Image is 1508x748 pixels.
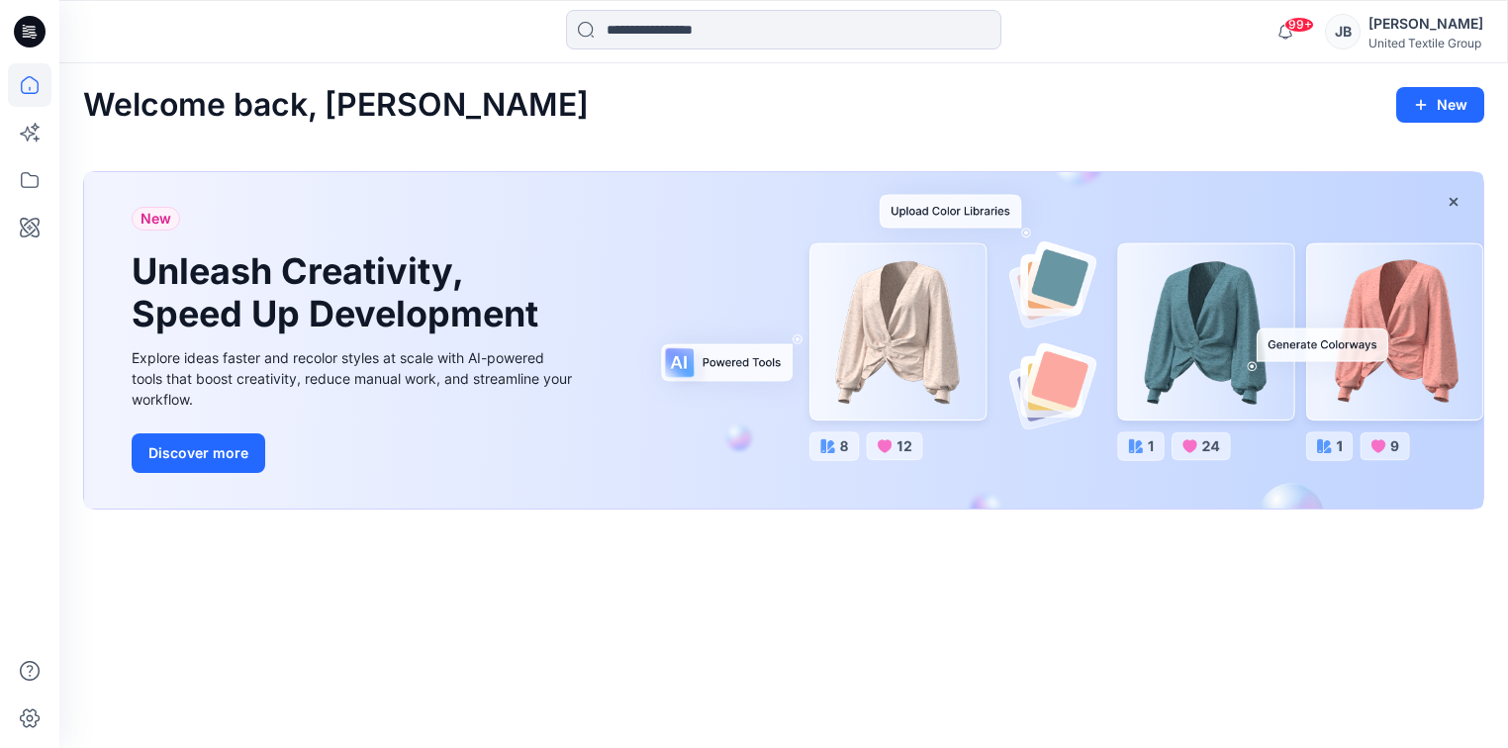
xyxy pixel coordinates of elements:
div: JB [1325,14,1361,49]
span: 99+ [1284,17,1314,33]
div: United Textile Group [1368,36,1483,50]
button: Discover more [132,433,265,473]
span: New [141,207,171,231]
a: Discover more [132,433,577,473]
div: Explore ideas faster and recolor styles at scale with AI-powered tools that boost creativity, red... [132,347,577,410]
h2: Welcome back, [PERSON_NAME] [83,87,589,124]
button: New [1396,87,1484,123]
h1: Unleash Creativity, Speed Up Development [132,250,547,335]
div: [PERSON_NAME] [1368,12,1483,36]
